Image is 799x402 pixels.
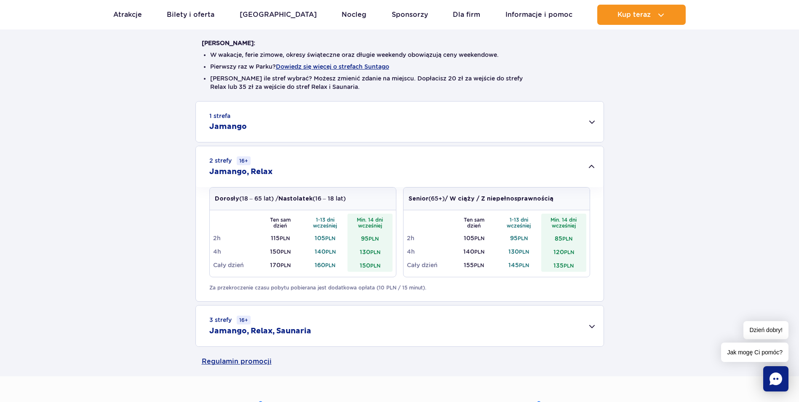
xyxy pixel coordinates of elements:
small: PLN [564,263,574,269]
a: Nocleg [342,5,366,25]
small: PLN [518,235,528,241]
td: 140 [452,245,497,258]
th: Min. 14 dni wcześniej [541,214,586,231]
a: Bilety i oferta [167,5,214,25]
small: PLN [474,235,484,241]
td: 130 [497,245,542,258]
small: PLN [325,235,335,241]
th: 1-13 dni wcześniej [303,214,348,231]
td: 150 [347,258,393,272]
button: Dowiedz się więcej o strefach Suntago [276,63,389,70]
strong: / W ciąży / Z niepełnosprawnością [445,196,553,202]
td: 170 [258,258,303,272]
small: PLN [281,262,291,268]
strong: Senior [409,196,428,202]
td: 85 [541,231,586,245]
small: PLN [564,249,574,255]
small: 16+ [237,316,251,324]
th: Min. 14 dni wcześniej [347,214,393,231]
small: PLN [562,236,572,242]
a: Atrakcje [113,5,142,25]
small: PLN [370,249,380,255]
p: Za przekroczenie czasu pobytu pobierana jest dodatkowa opłata (10 PLN / 15 minut). [209,284,590,292]
small: 3 strefy [209,316,251,324]
small: 2 strefy [209,156,251,165]
td: 160 [303,258,348,272]
small: PLN [519,262,529,268]
small: PLN [326,249,336,255]
td: 150 [258,245,303,258]
td: 155 [452,258,497,272]
small: PLN [519,249,529,255]
td: 145 [497,258,542,272]
td: 4h [407,245,452,258]
td: 95 [347,231,393,245]
th: Ten sam dzień [258,214,303,231]
td: 2h [213,231,258,245]
a: Sponsorzy [392,5,428,25]
td: 115 [258,231,303,245]
th: Ten sam dzień [452,214,497,231]
td: 130 [347,245,393,258]
small: PLN [474,262,484,268]
td: 95 [497,231,542,245]
small: PLN [325,262,335,268]
h2: Jamango, Relax, Saunaria [209,326,311,336]
small: PLN [369,236,379,242]
p: (65+) [409,194,553,203]
td: Cały dzień [407,258,452,272]
td: Cały dzień [213,258,258,272]
li: Pierwszy raz w Parku? [210,62,589,71]
strong: [PERSON_NAME]: [202,40,255,46]
strong: Dorosły [215,196,239,202]
small: PLN [281,249,291,255]
small: PLN [280,235,290,241]
li: W wakacje, ferie zimowe, okresy świąteczne oraz długie weekendy obowiązują ceny weekendowe. [210,51,589,59]
small: PLN [474,249,484,255]
td: 120 [541,245,586,258]
p: (18 – 65 lat) / (16 – 18 lat) [215,194,346,203]
small: 16+ [237,156,251,165]
button: Kup teraz [597,5,686,25]
h2: Jamango [209,122,247,132]
td: 105 [303,231,348,245]
a: Informacje i pomoc [505,5,572,25]
a: Regulamin promocji [202,347,598,376]
td: 105 [452,231,497,245]
a: Dla firm [453,5,480,25]
small: PLN [370,263,380,269]
span: Dzień dobry! [743,321,788,339]
td: 140 [303,245,348,258]
td: 4h [213,245,258,258]
span: Jak mogę Ci pomóc? [721,343,788,362]
th: 1-13 dni wcześniej [497,214,542,231]
strong: Nastolatek [278,196,313,202]
td: 135 [541,258,586,272]
a: [GEOGRAPHIC_DATA] [240,5,317,25]
h2: Jamango, Relax [209,167,273,177]
span: Kup teraz [617,11,651,19]
td: 2h [407,231,452,245]
div: Chat [763,366,788,391]
li: [PERSON_NAME] ile stref wybrać? Możesz zmienić zdanie na miejscu. Dopłacisz 20 zł za wejście do s... [210,74,589,91]
small: 1 strefa [209,112,230,120]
